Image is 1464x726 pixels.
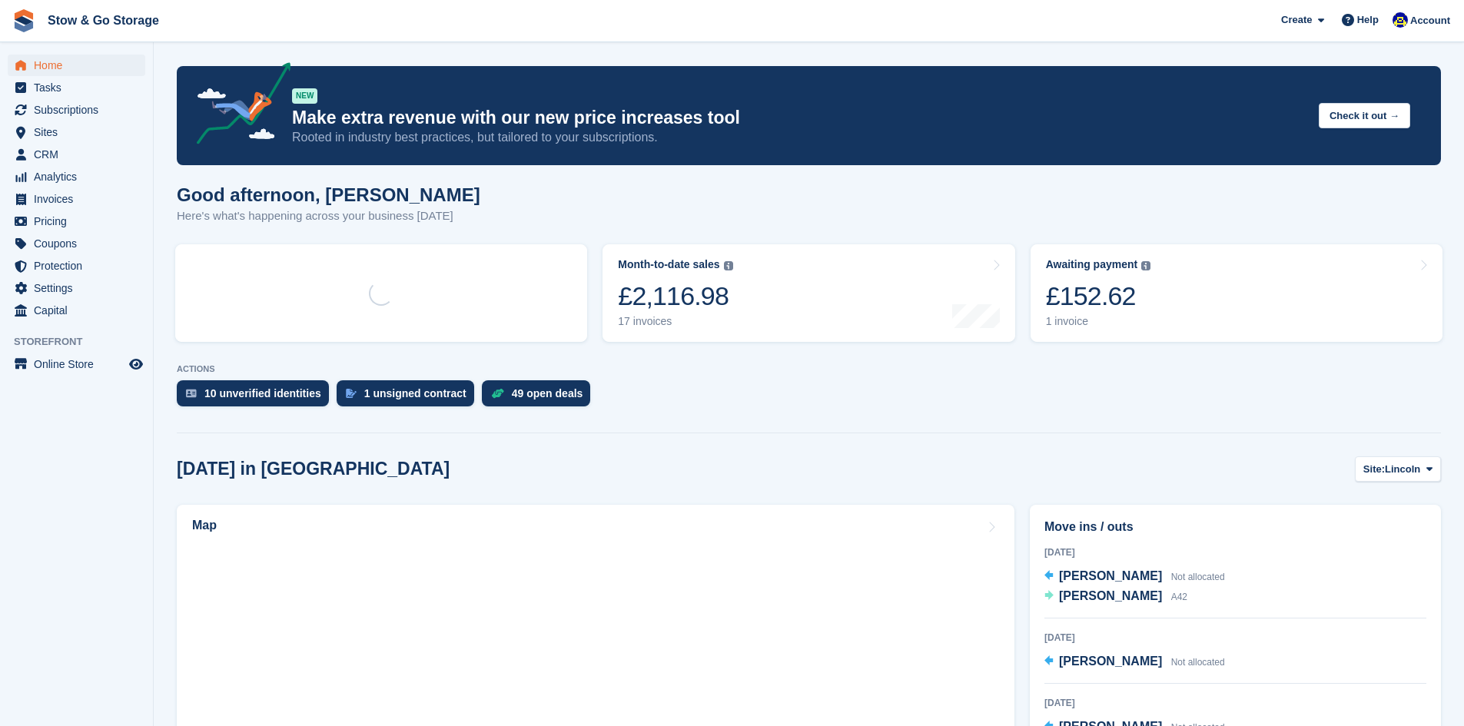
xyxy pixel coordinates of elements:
div: [DATE] [1044,696,1426,710]
p: Make extra revenue with our new price increases tool [292,107,1306,129]
span: Account [1410,13,1450,28]
span: Protection [34,255,126,277]
p: Here's what's happening across your business [DATE] [177,207,480,225]
img: Rob Good-Stephenson [1393,12,1408,28]
a: menu [8,353,145,375]
span: Home [34,55,126,76]
span: A42 [1171,592,1187,602]
span: Lincoln [1385,462,1420,477]
a: Awaiting payment £152.62 1 invoice [1031,244,1442,342]
span: Analytics [34,166,126,187]
a: menu [8,121,145,143]
h2: [DATE] in [GEOGRAPHIC_DATA] [177,459,450,479]
img: icon-info-grey-7440780725fd019a000dd9b08b2336e03edf1995a4989e88bcd33f0948082b44.svg [724,261,733,270]
a: menu [8,233,145,254]
span: Site: [1363,462,1385,477]
a: menu [8,300,145,321]
div: [DATE] [1044,545,1426,559]
h2: Move ins / outs [1044,518,1426,536]
a: menu [8,99,145,121]
img: stora-icon-8386f47178a22dfd0bd8f6a31ec36ba5ce8667c1dd55bd0f319d3a0aa187defe.svg [12,9,35,32]
button: Site: Lincoln [1355,456,1441,482]
span: Help [1357,12,1379,28]
a: menu [8,277,145,299]
a: [PERSON_NAME] A42 [1044,587,1187,607]
div: £2,116.98 [618,280,732,312]
span: Pricing [34,211,126,232]
div: Awaiting payment [1046,258,1138,271]
span: [PERSON_NAME] [1059,655,1162,668]
div: NEW [292,88,317,104]
span: CRM [34,144,126,165]
button: Check it out → [1319,103,1410,128]
div: 1 unsigned contract [364,387,466,399]
span: Storefront [14,334,153,350]
span: Subscriptions [34,99,126,121]
div: [DATE] [1044,631,1426,645]
p: Rooted in industry best practices, but tailored to your subscriptions. [292,129,1306,146]
span: Coupons [34,233,126,254]
img: price-adjustments-announcement-icon-8257ccfd72463d97f412b2fc003d46551f7dbcb40ab6d574587a9cd5c0d94... [184,62,291,150]
a: menu [8,77,145,98]
span: [PERSON_NAME] [1059,569,1162,582]
span: Create [1281,12,1312,28]
a: menu [8,211,145,232]
a: Preview store [127,355,145,373]
h1: Good afternoon, [PERSON_NAME] [177,184,480,205]
div: 49 open deals [512,387,583,399]
a: Month-to-date sales £2,116.98 17 invoices [603,244,1014,342]
a: menu [8,188,145,210]
a: menu [8,255,145,277]
span: Invoices [34,188,126,210]
img: icon-info-grey-7440780725fd019a000dd9b08b2336e03edf1995a4989e88bcd33f0948082b44.svg [1141,261,1150,270]
a: [PERSON_NAME] Not allocated [1044,652,1225,672]
span: Sites [34,121,126,143]
div: Month-to-date sales [618,258,719,271]
span: Not allocated [1171,572,1225,582]
a: menu [8,144,145,165]
a: menu [8,166,145,187]
img: deal-1b604bf984904fb50ccaf53a9ad4b4a5d6e5aea283cecdc64d6e3604feb123c2.svg [491,388,504,399]
span: Settings [34,277,126,299]
a: 1 unsigned contract [337,380,482,414]
div: 17 invoices [618,315,732,328]
span: Not allocated [1171,657,1225,668]
span: Capital [34,300,126,321]
a: 49 open deals [482,380,599,414]
p: ACTIONS [177,364,1441,374]
a: 10 unverified identities [177,380,337,414]
div: 10 unverified identities [204,387,321,399]
div: £152.62 [1046,280,1151,312]
a: [PERSON_NAME] Not allocated [1044,567,1225,587]
a: menu [8,55,145,76]
h2: Map [192,519,217,532]
a: Stow & Go Storage [41,8,165,33]
span: Tasks [34,77,126,98]
img: verify_identity-adf6edd0f0f0b5bbfe63781bf79b02c33cf7c696d77639b501bdc392416b5a36.svg [186,389,197,398]
span: [PERSON_NAME] [1059,589,1162,602]
div: 1 invoice [1046,315,1151,328]
img: contract_signature_icon-13c848040528278c33f63329250d36e43548de30e8caae1d1a13099fd9432cc5.svg [346,389,357,398]
span: Online Store [34,353,126,375]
